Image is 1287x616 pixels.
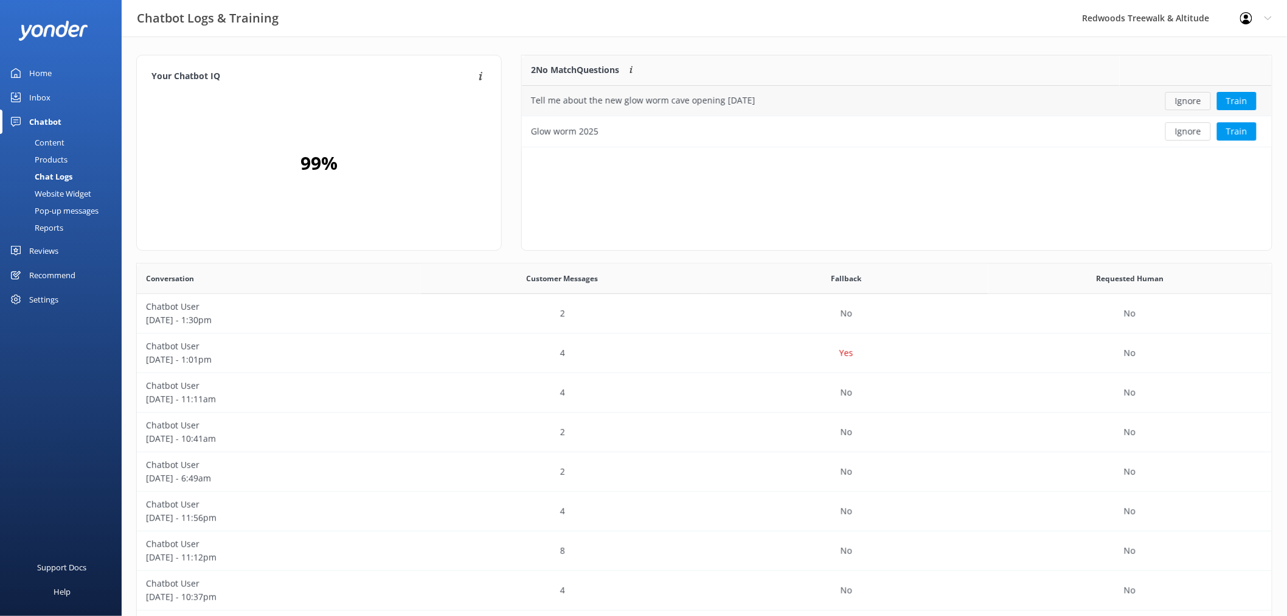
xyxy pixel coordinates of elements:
[841,465,852,478] p: No
[137,571,1272,611] div: row
[1124,307,1136,320] p: No
[7,202,122,219] a: Pop-up messages
[137,413,1272,452] div: row
[560,386,565,399] p: 4
[18,21,88,41] img: yonder-white-logo.png
[137,373,1272,413] div: row
[7,168,72,185] div: Chat Logs
[146,353,412,366] p: [DATE] - 1:01pm
[839,346,853,360] p: Yes
[1165,92,1211,110] button: Ignore
[7,185,122,202] a: Website Widget
[7,151,122,168] a: Products
[7,219,122,236] a: Reports
[29,110,61,134] div: Chatbot
[1096,273,1164,284] span: Requested Human
[1165,122,1211,141] button: Ignore
[831,273,861,284] span: Fallback
[1124,465,1136,478] p: No
[560,584,565,597] p: 4
[522,86,1272,116] div: row
[29,61,52,85] div: Home
[137,294,1272,334] div: row
[146,590,412,604] p: [DATE] - 10:37pm
[137,9,279,28] h3: Chatbot Logs & Training
[522,86,1272,147] div: grid
[151,70,475,83] h4: Your Chatbot IQ
[841,386,852,399] p: No
[146,340,412,353] p: Chatbot User
[841,544,852,558] p: No
[560,307,565,320] p: 2
[1124,386,1136,399] p: No
[146,273,194,284] span: Conversation
[841,307,852,320] p: No
[7,134,122,151] a: Content
[531,63,619,77] p: 2 No Match Questions
[29,263,75,287] div: Recommend
[841,584,852,597] p: No
[146,419,412,432] p: Chatbot User
[7,202,99,219] div: Pop-up messages
[7,134,64,151] div: Content
[1124,346,1136,360] p: No
[531,94,755,107] div: Tell me about the new glow worm cave opening [DATE]
[531,125,598,138] div: Glow worm 2025
[137,492,1272,531] div: row
[146,458,412,472] p: Chatbot User
[560,346,565,360] p: 4
[146,379,412,393] p: Chatbot User
[560,465,565,478] p: 2
[560,544,565,558] p: 8
[7,168,122,185] a: Chat Logs
[300,149,338,178] h2: 99 %
[137,531,1272,571] div: row
[146,393,412,406] p: [DATE] - 11:11am
[29,85,50,110] div: Inbox
[1124,544,1136,558] p: No
[7,151,68,168] div: Products
[29,239,58,263] div: Reviews
[146,551,412,564] p: [DATE] - 11:12pm
[841,425,852,439] p: No
[7,219,63,236] div: Reports
[54,579,71,604] div: Help
[146,472,412,485] p: [DATE] - 6:49am
[1217,92,1257,110] button: Train
[146,432,412,446] p: [DATE] - 10:41am
[841,505,852,518] p: No
[1124,505,1136,518] p: No
[560,425,565,439] p: 2
[146,511,412,525] p: [DATE] - 11:56pm
[1217,122,1257,141] button: Train
[137,452,1272,492] div: row
[1124,425,1136,439] p: No
[146,498,412,511] p: Chatbot User
[146,537,412,551] p: Chatbot User
[146,313,412,327] p: [DATE] - 1:30pm
[560,505,565,518] p: 4
[1124,584,1136,597] p: No
[7,185,91,202] div: Website Widget
[146,577,412,590] p: Chatbot User
[29,287,58,312] div: Settings
[146,300,412,313] p: Chatbot User
[527,273,598,284] span: Customer Messages
[522,116,1272,147] div: row
[137,334,1272,373] div: row
[38,555,87,579] div: Support Docs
